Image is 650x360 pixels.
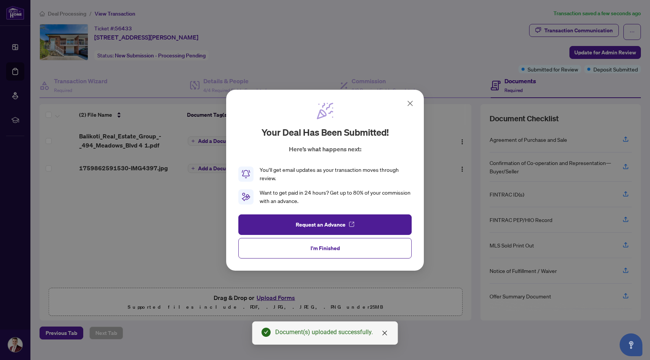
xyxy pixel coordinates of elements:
span: Request an Advance [296,218,346,230]
button: I'm Finished [238,238,412,258]
button: Request an Advance [238,214,412,235]
h2: Your deal has been submitted! [262,126,389,138]
a: Close [380,329,389,337]
div: Want to get paid in 24 hours? Get up to 80% of your commission with an advance. [260,189,412,205]
button: Open asap [620,333,642,356]
span: I'm Finished [311,242,340,254]
p: Here’s what happens next: [289,144,361,154]
span: check-circle [262,328,271,337]
div: Document(s) uploaded successfully. [275,328,388,337]
span: close [382,330,388,336]
div: You’ll get email updates as your transaction moves through review. [260,166,412,182]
